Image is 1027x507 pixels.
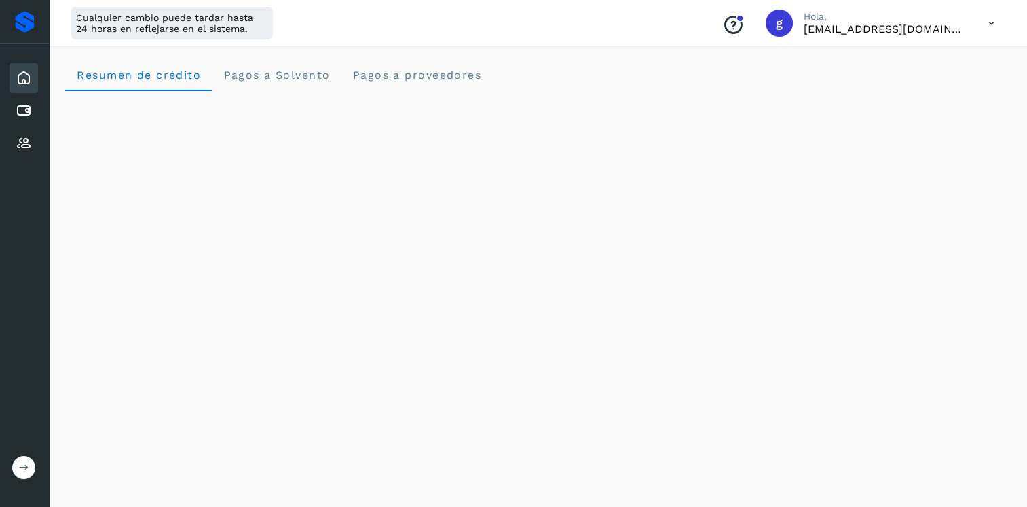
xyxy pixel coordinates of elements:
div: Cualquier cambio puede tardar hasta 24 horas en reflejarse en el sistema. [71,7,273,39]
p: Hola, [804,11,967,22]
p: gpena@peramalog.com [804,22,967,35]
div: Proveedores [10,128,38,158]
span: Resumen de crédito [76,69,201,82]
span: Pagos a proveedores [352,69,481,82]
div: Inicio [10,63,38,93]
div: Cuentas por pagar [10,96,38,126]
span: Pagos a Solvento [223,69,330,82]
